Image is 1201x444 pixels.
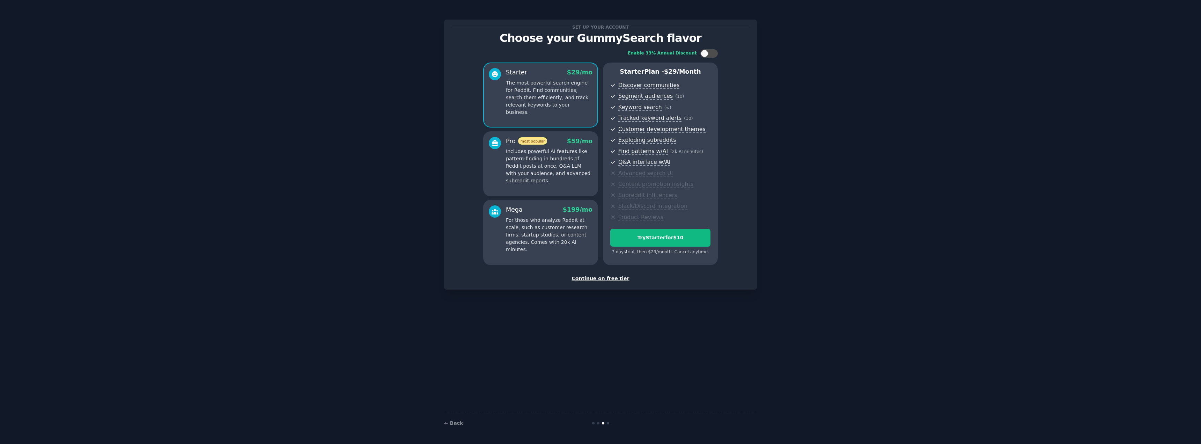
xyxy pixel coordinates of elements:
[618,126,706,133] span: Customer development themes
[618,104,662,111] span: Keyword search
[618,137,676,144] span: Exploding subreddits
[506,148,592,184] p: Includes powerful AI features like pattern-finding in hundreds of Reddit posts at once, Q&A LLM w...
[451,275,750,282] div: Continue on free tier
[506,217,592,253] p: For those who analyze Reddit at scale, such as customer research firms, startup studios, or conte...
[618,170,673,177] span: Advanced search UI
[451,32,750,44] p: Choose your GummySearch flavor
[684,116,693,121] span: ( 10 )
[506,137,547,146] div: Pro
[567,69,592,76] span: $ 29 /mo
[618,203,687,210] span: Slack/Discord integration
[611,234,710,241] div: Try Starter for $10
[567,138,592,145] span: $ 59 /mo
[563,206,592,213] span: $ 199 /mo
[506,205,523,214] div: Mega
[664,68,701,75] span: $ 29 /month
[444,420,463,426] a: ← Back
[628,50,697,57] div: Enable 33% Annual Discount
[506,68,527,77] div: Starter
[571,23,630,31] span: Set up your account
[610,67,710,76] p: Starter Plan -
[618,148,668,155] span: Find patterns w/AI
[664,105,671,110] span: ( ∞ )
[518,137,547,145] span: most popular
[610,229,710,247] button: TryStarterfor$10
[675,94,684,99] span: ( 10 )
[618,192,677,199] span: Subreddit influencers
[618,159,670,166] span: Q&A interface w/AI
[618,214,663,221] span: Product Reviews
[670,149,703,154] span: ( 2k AI minutes )
[610,249,710,255] div: 7 days trial, then $ 29 /month . Cancel anytime.
[618,181,693,188] span: Content promotion insights
[618,82,679,89] span: Discover communities
[618,93,673,100] span: Segment audiences
[506,79,592,116] p: The most powerful search engine for Reddit. Find communities, search them efficiently, and track ...
[618,115,681,122] span: Tracked keyword alerts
